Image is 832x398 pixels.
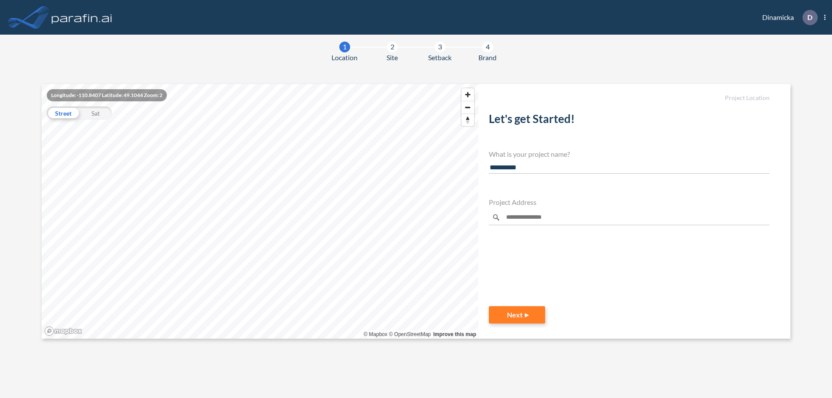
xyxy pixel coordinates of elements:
button: Next [489,306,545,324]
h2: Let's get Started! [489,112,770,129]
span: Setback [428,52,452,63]
div: Longitude: -110.8407 Latitude: 49.1044 Zoom: 2 [47,89,167,101]
img: logo [50,9,114,26]
div: 3 [435,42,445,52]
canvas: Map [42,84,478,339]
span: Location [331,52,357,63]
div: Dinamicka [749,10,825,25]
h4: What is your project name? [489,150,770,158]
h4: Project Address [489,198,770,206]
div: 1 [339,42,350,52]
a: Improve this map [433,331,476,337]
button: Reset bearing to north [461,113,474,126]
div: 4 [482,42,493,52]
a: Mapbox homepage [44,326,82,336]
span: Brand [478,52,497,63]
h5: Project Location [489,94,770,102]
a: OpenStreetMap [389,331,431,337]
span: Site [387,52,398,63]
p: D [807,13,812,21]
input: Enter a location [489,210,770,225]
button: Zoom out [461,101,474,113]
div: 2 [387,42,398,52]
button: Zoom in [461,88,474,101]
a: Mapbox [364,331,387,337]
div: Sat [79,107,112,120]
div: Street [47,107,79,120]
